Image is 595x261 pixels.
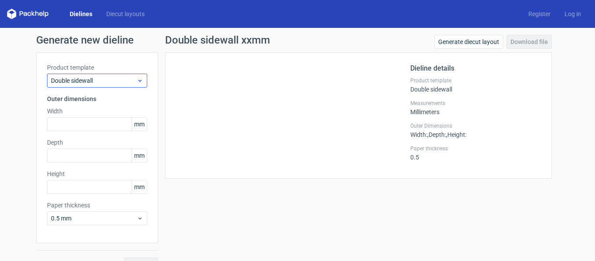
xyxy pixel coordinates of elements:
label: Measurements [410,100,541,107]
a: Log in [558,10,588,18]
label: Outer Dimensions [410,122,541,129]
h1: Generate new dieline [36,35,559,45]
label: Product template [47,63,147,72]
div: 0.5 [410,145,541,161]
label: Paper thickness [410,145,541,152]
span: 0.5 mm [51,214,137,223]
label: Paper thickness [47,201,147,210]
a: Register [521,10,558,18]
label: Width [47,107,147,115]
label: Product template [410,77,541,84]
div: Millimeters [410,100,541,115]
h1: Double sidewall xxmm [165,35,270,45]
h2: Dieline details [410,63,541,74]
span: , Depth : [427,131,446,138]
div: Double sidewall [410,77,541,93]
label: Depth [47,138,147,147]
span: Width : [410,131,427,138]
span: mm [132,149,147,162]
span: mm [132,118,147,131]
span: , Height : [446,131,467,138]
label: Height [47,169,147,178]
a: Dielines [63,10,99,18]
span: Double sidewall [51,76,137,85]
span: mm [132,180,147,193]
a: Generate diecut layout [434,35,503,49]
a: Diecut layouts [99,10,152,18]
h3: Outer dimensions [47,95,147,103]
